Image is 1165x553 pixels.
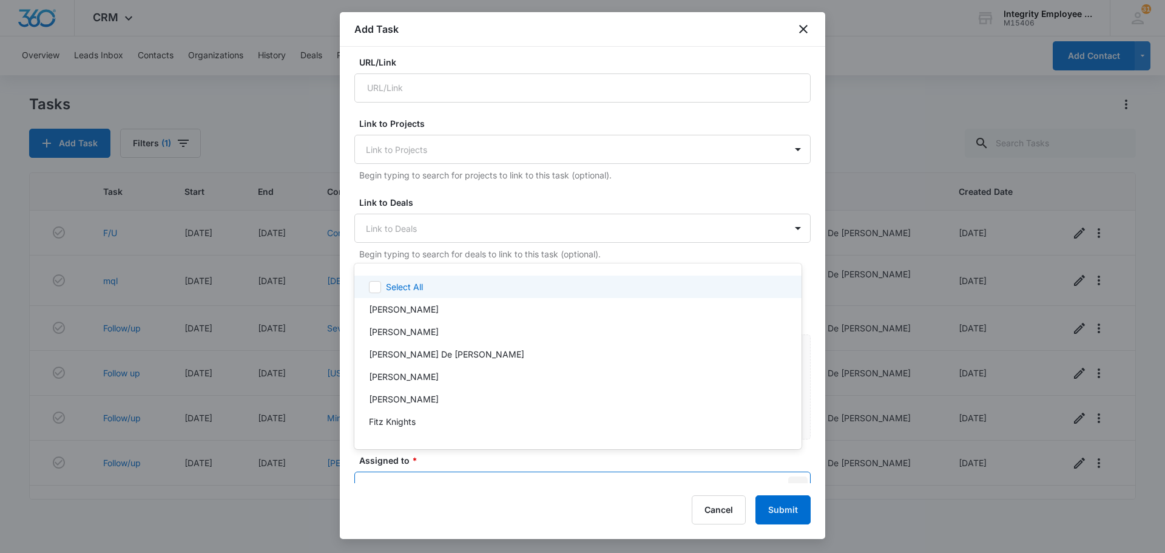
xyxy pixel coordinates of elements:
[369,325,439,338] p: [PERSON_NAME]
[369,348,524,361] p: [PERSON_NAME] De [PERSON_NAME]
[386,280,423,293] p: Select All
[369,370,439,383] p: [PERSON_NAME]
[369,415,416,428] p: Fitz Knights
[369,303,439,316] p: [PERSON_NAME]
[369,393,439,405] p: [PERSON_NAME]
[369,438,450,450] p: Integrity Accounting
